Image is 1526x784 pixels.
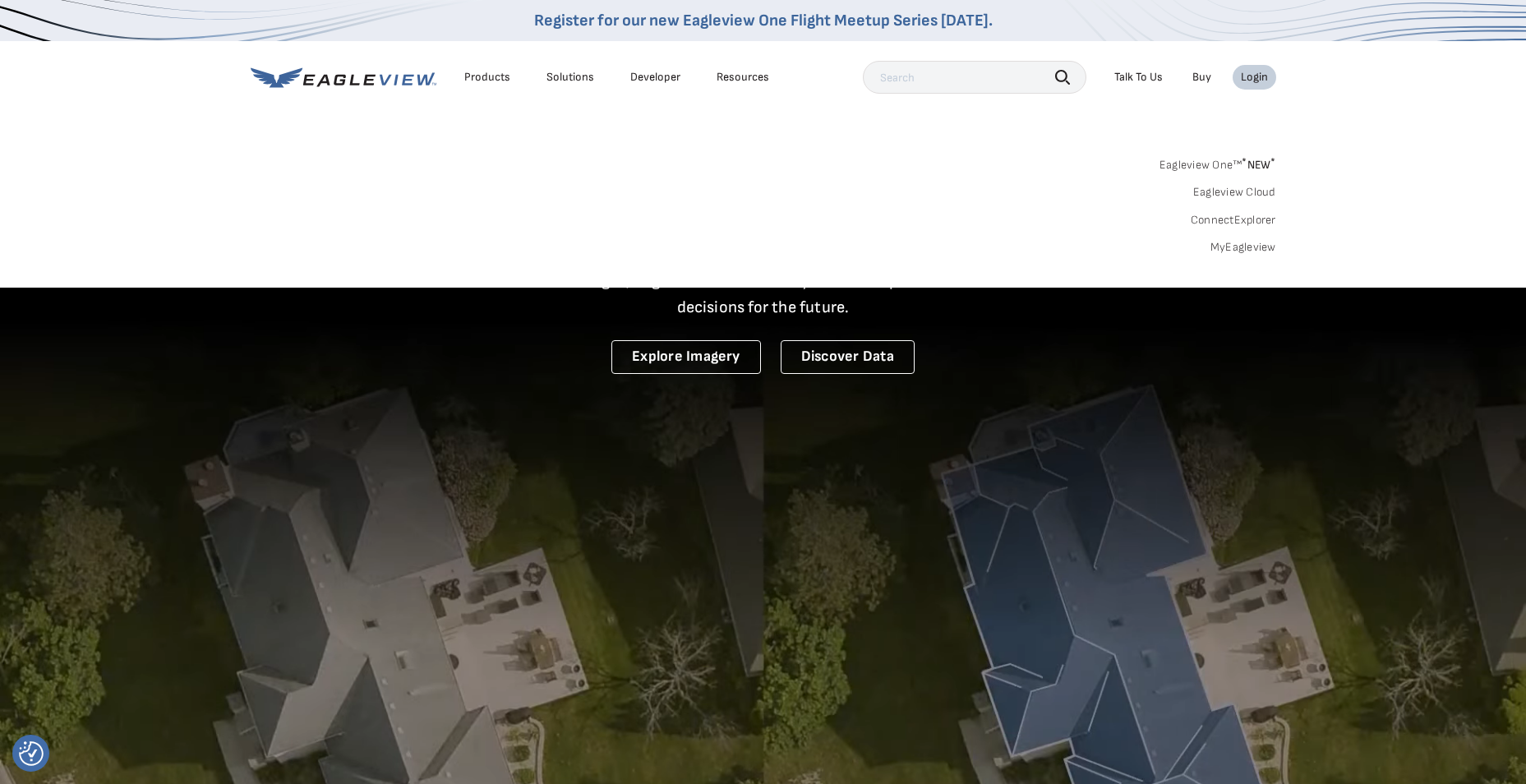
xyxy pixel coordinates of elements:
div: Solutions [546,70,594,85]
div: Resources [717,70,769,85]
div: Login [1241,70,1268,85]
button: Consent Preferences [19,741,44,766]
a: Explore Imagery [611,340,761,374]
a: Eagleview Cloud [1193,185,1276,200]
div: Talk To Us [1114,70,1163,85]
div: Products [464,70,510,85]
a: MyEagleview [1210,240,1276,255]
a: Discover Data [781,340,915,374]
a: Eagleview One™*NEW* [1159,153,1276,172]
a: Register for our new Eagleview One Flight Meetup Series [DATE]. [534,11,993,30]
a: Buy [1192,70,1211,85]
img: Revisit consent button [19,741,44,766]
a: ConnectExplorer [1191,213,1276,228]
span: NEW [1242,158,1275,172]
a: Developer [630,70,680,85]
input: Search [863,61,1086,94]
